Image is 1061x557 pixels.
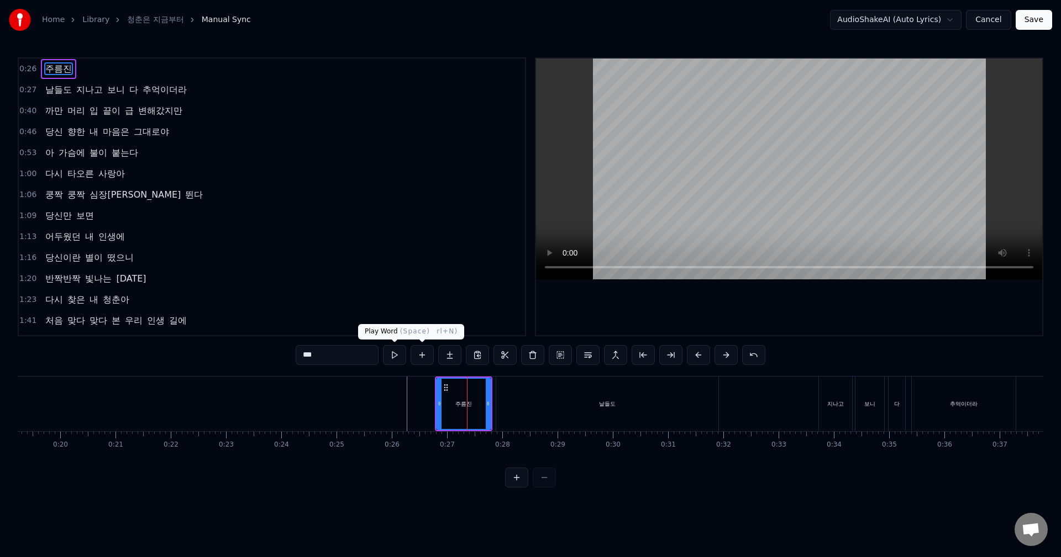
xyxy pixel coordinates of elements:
[44,146,55,159] span: 아
[385,441,400,449] div: 0:26
[44,83,73,96] span: 날들도
[102,104,122,117] span: 끝이
[127,14,183,25] a: 청춘은 지금부터
[19,231,36,242] span: 1:13
[1016,10,1052,30] button: Save
[124,104,135,117] span: 급
[864,400,875,408] div: 보니
[599,400,616,408] div: 날들도
[184,188,204,201] span: 뛴다
[9,9,31,31] img: youka
[950,400,978,408] div: 추억이더라
[66,293,86,306] span: 찾은
[19,168,36,179] span: 1:00
[19,147,36,158] span: 0:53
[329,441,344,449] div: 0:25
[44,125,64,138] span: 당신
[44,167,64,180] span: 다시
[44,272,82,285] span: 반짝반짝
[102,293,130,306] span: 청춘아
[66,167,95,180] span: 타오른
[425,327,458,335] span: ( Ctrl+N )
[137,104,183,117] span: 변해갔지만
[19,273,36,284] span: 1:20
[716,441,731,449] div: 0:32
[44,293,64,306] span: 다시
[219,441,234,449] div: 0:23
[106,83,126,96] span: 보니
[66,104,86,117] span: 머리
[88,188,182,201] span: 심장[PERSON_NAME]
[75,83,104,96] span: 지나고
[771,441,786,449] div: 0:33
[66,188,86,201] span: 쿵짝
[88,125,99,138] span: 내
[400,327,430,335] span: ( Space )
[53,441,68,449] div: 0:20
[19,63,36,75] span: 0:26
[827,400,844,408] div: 지나고
[44,188,64,201] span: 쿵짝
[44,104,64,117] span: 까만
[66,314,86,327] span: 맞다
[202,14,251,25] span: Manual Sync
[44,230,82,243] span: 어두웠던
[146,314,166,327] span: 인생
[606,441,621,449] div: 0:30
[44,314,64,327] span: 처음
[495,441,510,449] div: 0:28
[111,314,122,327] span: 본
[894,400,900,408] div: 다
[88,104,99,117] span: 입
[133,125,170,138] span: 그대로야
[97,230,126,243] span: 인생에
[88,293,99,306] span: 내
[111,146,139,159] span: 붙는다
[44,209,73,222] span: 당신만
[19,105,36,116] span: 0:40
[992,441,1007,449] div: 0:37
[19,294,36,305] span: 1:23
[42,14,251,25] nav: breadcrumb
[82,14,109,25] a: Library
[358,324,437,339] div: Play Word
[44,62,73,75] span: 주름진
[102,125,130,138] span: 마음은
[164,441,178,449] div: 0:22
[124,314,144,327] span: 우리
[274,441,289,449] div: 0:24
[97,167,126,180] span: 사랑아
[19,210,36,221] span: 1:09
[84,230,95,243] span: 내
[84,272,113,285] span: 빛나는
[106,251,135,264] span: 떴으니
[19,189,36,200] span: 1:06
[115,272,147,285] span: [DATE]
[88,314,108,327] span: 맞다
[1015,513,1048,546] a: 채팅 열기
[84,251,104,264] span: 별이
[550,441,565,449] div: 0:29
[141,83,188,96] span: 추억이더라
[19,84,36,96] span: 0:27
[937,441,952,449] div: 0:36
[966,10,1011,30] button: Cancel
[128,83,139,96] span: 다
[882,441,897,449] div: 0:35
[88,146,108,159] span: 불이
[75,209,95,222] span: 보면
[168,314,188,327] span: 길에
[440,441,455,449] div: 0:27
[44,251,82,264] span: 당신이란
[108,441,123,449] div: 0:21
[19,252,36,263] span: 1:16
[827,441,842,449] div: 0:34
[455,400,472,408] div: 주름진
[42,14,65,25] a: Home
[384,324,464,339] div: Add Word
[57,146,86,159] span: 가슴에
[19,315,36,326] span: 1:41
[19,126,36,137] span: 0:46
[661,441,676,449] div: 0:31
[66,125,86,138] span: 향한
